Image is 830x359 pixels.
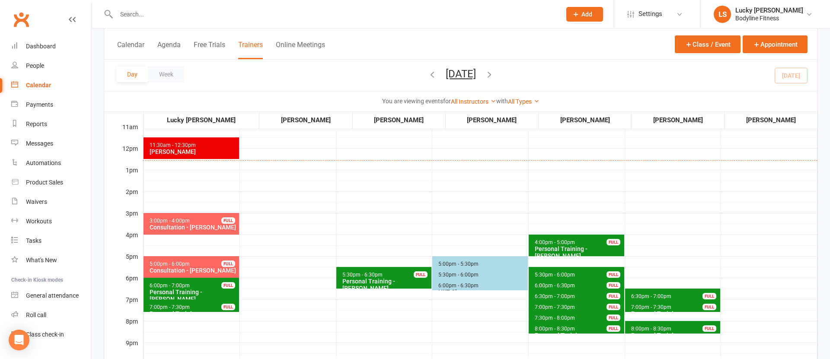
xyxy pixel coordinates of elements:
div: [PERSON_NAME] [446,115,538,125]
a: All Instructors [451,98,496,105]
a: Waivers [11,192,91,212]
div: FULL [607,293,620,299]
button: Calendar [117,41,144,59]
div: Lucky [PERSON_NAME] [144,115,259,125]
a: Dashboard [11,37,91,56]
a: Calendar [11,76,91,95]
div: Personal Training - [PERSON_NAME] [149,289,237,302]
div: Tasks [26,237,41,244]
button: Appointment [743,35,808,53]
div: Class check-in [26,331,64,338]
span: 7:30pm - 8:00pm [534,315,575,321]
a: People [11,56,91,76]
div: LS [714,6,731,23]
div: FULL [607,271,620,278]
span: 5:00pm - 6:00pm [149,261,190,267]
span: Settings [638,4,662,24]
a: Clubworx [10,9,32,30]
button: Week [148,67,184,82]
div: Reports [26,121,47,127]
div: Bodyline Fitness [735,14,803,22]
span: 5:30pm - 6:00pm [438,272,479,278]
div: FULL [414,271,428,278]
div: 2pm [104,187,143,209]
span: 11:30am - 12:30pm [149,142,196,148]
div: Calendar [26,82,51,89]
span: 4:00pm - 5:00pm [534,239,575,245]
div: 1pm [104,165,143,187]
div: Dashboard [26,43,56,50]
div: FULL [607,304,620,310]
div: Workouts [26,218,52,225]
span: Add [581,11,592,18]
button: Trainers [238,41,263,59]
div: 6pm [104,273,143,295]
span: 7:00pm - 7:30pm [534,304,575,310]
a: Class kiosk mode [11,325,91,344]
div: FULL [221,217,235,224]
span: 8:00pm - 8:30pm [631,326,672,332]
a: Payments [11,95,91,114]
span: 6:00pm - 7:00pm [149,283,190,289]
div: [PERSON_NAME] [353,115,445,125]
div: [PERSON_NAME] [539,115,631,125]
div: 5pm [104,252,143,273]
div: Personal Training - [PERSON_NAME] [631,332,719,346]
a: General attendance kiosk mode [11,286,91,305]
div: Product Sales [26,179,63,186]
div: FULL [221,282,235,289]
div: FULL [607,325,620,332]
div: HIIT Class [438,289,526,295]
span: 7:00pm - 7:30pm [149,304,190,310]
span: 5:30pm - 6:00pm [534,272,575,278]
button: Online Meetings [276,41,325,59]
button: Day [116,67,148,82]
a: Roll call [11,305,91,325]
div: FULL [607,239,620,245]
span: 6:00pm - 6:30pm [438,283,479,289]
strong: with [496,98,508,105]
span: 6:30pm - 7:00pm [631,293,672,299]
span: 7:00pm - 7:30pm [631,304,672,310]
a: What's New [11,251,91,270]
a: Messages [11,134,91,153]
a: Tasks [11,231,91,251]
div: Personal Training - [PERSON_NAME] [534,245,622,259]
span: 6:30pm - 7:00pm [534,293,575,299]
div: FULL [702,304,716,310]
button: Free Trials [194,41,225,59]
div: [PERSON_NAME] [632,115,724,125]
div: Personal Training - [PERSON_NAME] [534,332,622,346]
span: 5:30pm - 6:30pm [342,272,383,278]
div: Roll call [26,311,46,318]
div: General attendance [26,292,79,299]
div: FULL [221,261,235,267]
input: Search... [114,8,555,20]
div: People [26,62,44,69]
div: FULL [607,282,620,289]
div: [PERSON_NAME] [260,115,351,125]
div: Consultation - [PERSON_NAME] [149,267,237,274]
a: Product Sales [11,173,91,192]
a: All Types [508,98,539,105]
strong: You are viewing events [382,98,443,105]
div: 8pm [104,317,143,338]
a: Automations [11,153,91,173]
div: FULL [702,293,716,299]
div: 7pm [104,295,143,317]
div: Messages [26,140,53,147]
div: FULL [607,315,620,321]
div: Personal Training - [PERSON_NAME] [631,310,719,324]
div: [PERSON_NAME] [725,115,817,125]
div: Waivers [26,198,47,205]
span: 3:00pm - 4:00pm [149,218,190,224]
div: 3pm [104,209,143,230]
div: Personal Training - [PERSON_NAME], [PERSON_NAME] [342,278,430,299]
div: Payments [26,101,53,108]
button: Add [566,7,603,22]
div: [PERSON_NAME] [149,148,237,155]
span: 5:00pm - 5:30pm [438,261,479,267]
a: Reports [11,114,91,134]
button: Class / Event [675,35,741,53]
button: Agenda [157,41,181,59]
